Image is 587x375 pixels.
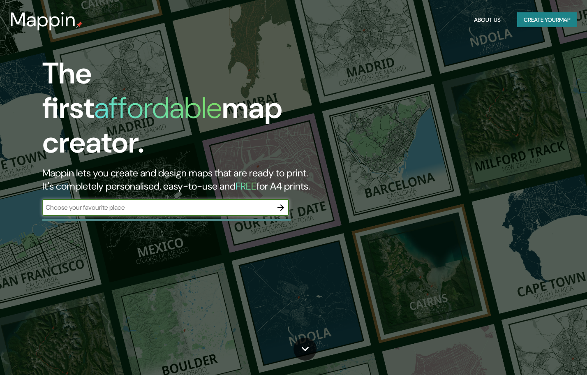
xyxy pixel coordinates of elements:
h2: Mappin lets you create and design maps that are ready to print. It's completely personalised, eas... [42,167,336,193]
button: Create yourmap [517,12,577,28]
input: Choose your favourite place [42,203,273,212]
h1: affordable [94,89,222,127]
h1: The first map creator. [42,56,336,167]
h3: Mappin [10,8,76,31]
h5: FREE [236,180,257,192]
button: About Us [471,12,504,28]
img: mappin-pin [76,21,83,28]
